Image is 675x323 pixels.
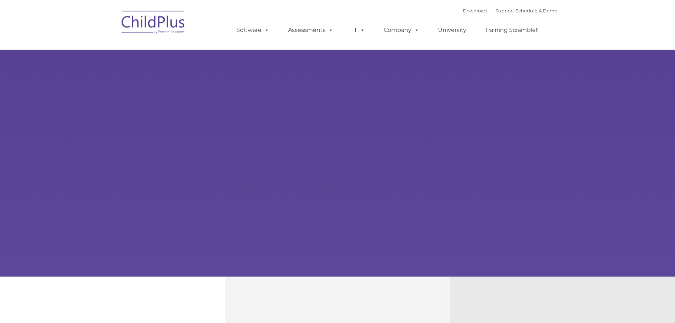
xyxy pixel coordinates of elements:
[281,23,341,37] a: Assessments
[463,8,557,13] font: |
[463,8,487,13] a: Download
[377,23,426,37] a: Company
[431,23,473,37] a: University
[118,6,189,41] img: ChildPlus by Procare Solutions
[345,23,372,37] a: IT
[516,8,557,13] a: Schedule A Demo
[495,8,514,13] a: Support
[229,23,276,37] a: Software
[478,23,546,37] a: Training Scramble!!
